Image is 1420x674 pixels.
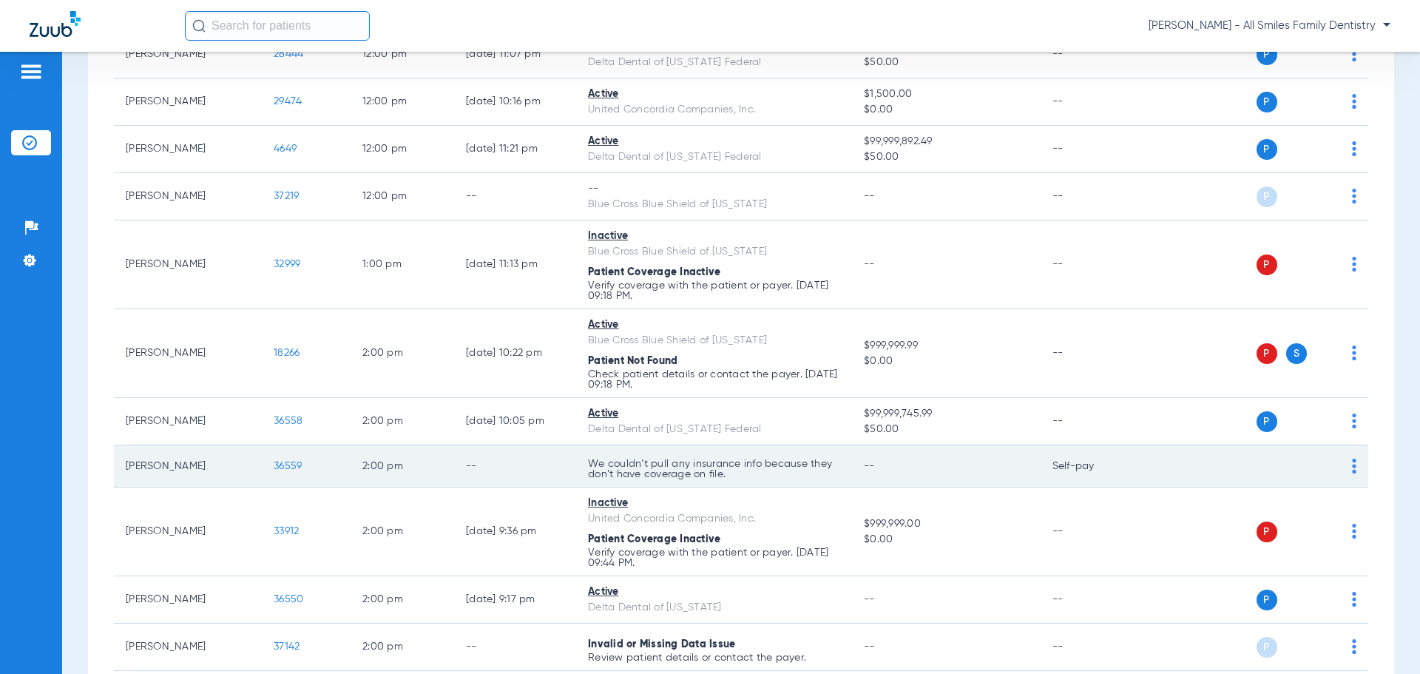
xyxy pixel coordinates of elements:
[1346,603,1420,674] iframe: Chat Widget
[864,87,1028,102] span: $1,500.00
[351,398,454,445] td: 2:00 PM
[274,144,297,154] span: 4649
[454,576,576,624] td: [DATE] 9:17 PM
[274,416,302,426] span: 36558
[1352,141,1356,156] img: group-dot-blue.svg
[588,547,840,568] p: Verify coverage with the patient or payer. [DATE] 09:44 PM.
[1352,257,1356,272] img: group-dot-blue.svg
[1352,459,1356,474] img: group-dot-blue.svg
[1257,186,1277,207] span: P
[864,134,1028,149] span: $99,999,892.49
[351,488,454,576] td: 2:00 PM
[1041,488,1140,576] td: --
[30,11,81,37] img: Zuub Logo
[588,496,840,511] div: Inactive
[1352,346,1356,360] img: group-dot-blue.svg
[1041,126,1140,173] td: --
[1041,309,1140,398] td: --
[114,398,262,445] td: [PERSON_NAME]
[1352,524,1356,539] img: group-dot-blue.svg
[864,594,875,604] span: --
[19,63,43,81] img: hamburger-icon
[588,369,840,390] p: Check patient details or contact the payer. [DATE] 09:18 PM.
[588,459,840,479] p: We couldn’t pull any insurance info because they don’t have coverage on file.
[274,348,300,358] span: 18266
[114,220,262,309] td: [PERSON_NAME]
[588,87,840,102] div: Active
[454,624,576,671] td: --
[1257,44,1277,65] span: P
[454,78,576,126] td: [DATE] 10:16 PM
[588,197,840,212] div: Blue Cross Blue Shield of [US_STATE]
[274,96,302,107] span: 29474
[1041,576,1140,624] td: --
[1041,445,1140,488] td: Self-pay
[1257,139,1277,160] span: P
[864,102,1028,118] span: $0.00
[1257,411,1277,432] span: P
[114,488,262,576] td: [PERSON_NAME]
[454,173,576,220] td: --
[351,126,454,173] td: 12:00 PM
[588,134,840,149] div: Active
[192,19,206,33] img: Search Icon
[1041,624,1140,671] td: --
[864,259,875,269] span: --
[454,309,576,398] td: [DATE] 10:22 PM
[1257,590,1277,610] span: P
[114,445,262,488] td: [PERSON_NAME]
[864,422,1028,437] span: $50.00
[588,422,840,437] div: Delta Dental of [US_STATE] Federal
[1257,92,1277,112] span: P
[1257,637,1277,658] span: P
[588,511,840,527] div: United Concordia Companies, Inc.
[351,576,454,624] td: 2:00 PM
[588,356,677,366] span: Patient Not Found
[588,244,840,260] div: Blue Cross Blue Shield of [US_STATE]
[351,445,454,488] td: 2:00 PM
[274,259,300,269] span: 32999
[864,516,1028,532] span: $999,999.00
[1041,31,1140,78] td: --
[1041,398,1140,445] td: --
[1352,189,1356,203] img: group-dot-blue.svg
[1257,343,1277,364] span: P
[864,532,1028,547] span: $0.00
[351,173,454,220] td: 12:00 PM
[351,624,454,671] td: 2:00 PM
[1286,343,1307,364] span: S
[114,576,262,624] td: [PERSON_NAME]
[588,280,840,301] p: Verify coverage with the patient or payer. [DATE] 09:18 PM.
[351,31,454,78] td: 12:00 PM
[351,78,454,126] td: 12:00 PM
[274,49,303,59] span: 28444
[588,149,840,165] div: Delta Dental of [US_STATE] Federal
[114,624,262,671] td: [PERSON_NAME]
[351,220,454,309] td: 1:00 PM
[1352,414,1356,428] img: group-dot-blue.svg
[351,309,454,398] td: 2:00 PM
[114,31,262,78] td: [PERSON_NAME]
[864,149,1028,165] span: $50.00
[454,445,576,488] td: --
[185,11,370,41] input: Search for patients
[588,55,840,70] div: Delta Dental of [US_STATE] Federal
[274,191,299,201] span: 37219
[454,398,576,445] td: [DATE] 10:05 PM
[588,406,840,422] div: Active
[588,181,840,197] div: --
[864,354,1028,369] span: $0.00
[274,641,300,652] span: 37142
[588,639,735,650] span: Invalid or Missing Data Issue
[588,600,840,616] div: Delta Dental of [US_STATE]
[1352,592,1356,607] img: group-dot-blue.svg
[114,309,262,398] td: [PERSON_NAME]
[588,317,840,333] div: Active
[864,191,875,201] span: --
[588,333,840,348] div: Blue Cross Blue Shield of [US_STATE]
[114,173,262,220] td: [PERSON_NAME]
[454,31,576,78] td: [DATE] 11:07 PM
[588,229,840,244] div: Inactive
[588,267,720,277] span: Patient Coverage Inactive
